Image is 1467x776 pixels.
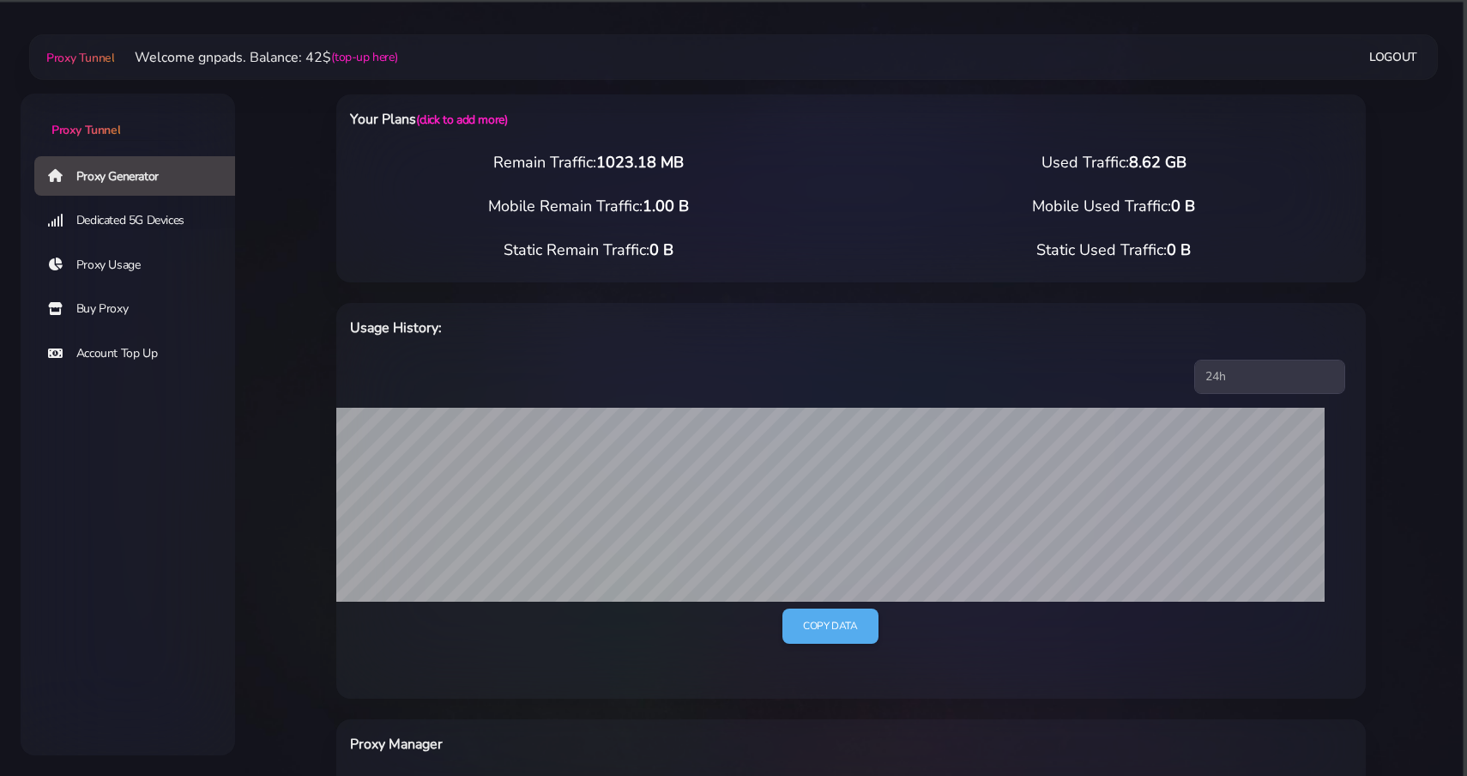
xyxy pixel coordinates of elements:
a: Proxy Tunnel [21,94,235,139]
h6: Your Plans [350,108,926,130]
span: Proxy Tunnel [46,50,114,66]
div: Mobile Remain Traffic: [326,195,851,218]
iframe: Webchat Widget [1384,693,1446,755]
a: Proxy Tunnel [43,44,114,71]
span: 0 B [1171,196,1195,216]
div: Mobile Used Traffic: [851,195,1376,218]
span: 1023.18 MB [596,152,684,173]
span: 1.00 B [643,196,689,216]
a: (click to add more) [416,112,507,128]
li: Welcome gnpads. Balance: 42$ [114,47,397,68]
a: (top-up here) [331,48,397,66]
span: 0 B [649,239,673,260]
a: Proxy Usage [34,246,249,285]
div: Static Used Traffic: [851,239,1376,262]
a: Logout [1369,41,1417,73]
a: Copy data [782,609,878,644]
span: Proxy Tunnel [51,122,120,138]
a: Proxy Generator [34,156,249,196]
a: Buy Proxy [34,289,249,329]
h6: Usage History: [350,317,926,339]
a: Account Top Up [34,334,249,373]
span: 8.62 GB [1129,152,1186,173]
span: 0 B [1167,239,1191,260]
div: Static Remain Traffic: [326,239,851,262]
div: Remain Traffic: [326,151,851,174]
a: Dedicated 5G Devices [34,201,249,240]
h6: Proxy Manager [350,733,926,755]
div: Used Traffic: [851,151,1376,174]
